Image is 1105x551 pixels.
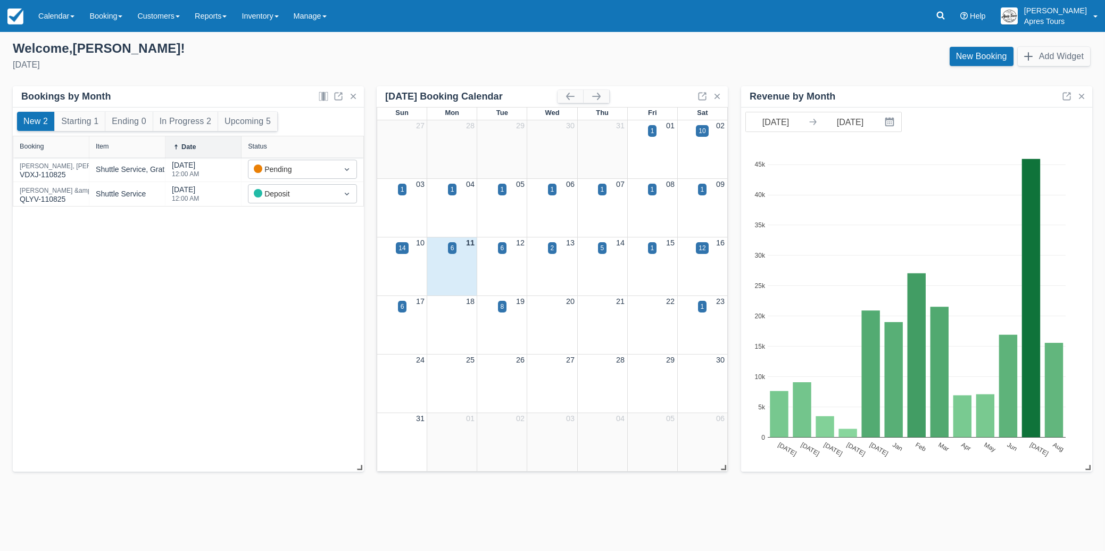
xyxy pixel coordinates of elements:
[601,243,604,253] div: 5
[451,243,454,253] div: 6
[616,121,625,130] a: 31
[254,163,332,175] div: Pending
[616,180,625,188] a: 07
[342,188,352,199] span: Dropdown icon
[566,414,575,423] a: 03
[416,180,425,188] a: 03
[7,9,23,24] img: checkfront-main-nav-mini-logo.png
[1024,16,1087,27] p: Apres Tours
[666,414,675,423] a: 05
[501,302,504,311] div: 8
[716,356,725,364] a: 30
[416,121,425,130] a: 27
[466,121,475,130] a: 28
[342,164,352,175] span: Dropdown icon
[401,302,404,311] div: 6
[218,112,277,131] button: Upcoming 5
[716,297,725,306] a: 23
[616,239,625,247] a: 14
[416,239,425,247] a: 10
[466,239,475,247] a: 11
[17,112,54,131] button: New 2
[545,109,559,117] span: Wed
[666,356,675,364] a: 29
[566,356,575,364] a: 27
[96,164,249,175] div: Shuttle Service, Gratuity, Misc. Shuttle Service
[516,121,525,130] a: 29
[697,109,708,117] span: Sat
[248,143,267,150] div: Status
[880,112,901,131] button: Interact with the calendar and add the check-in date for your trip.
[416,297,425,306] a: 17
[820,112,880,131] input: End Date
[398,243,405,253] div: 14
[716,180,725,188] a: 09
[385,91,558,103] div: [DATE] Booking Calendar
[566,239,575,247] a: 13
[105,112,152,131] button: Ending 0
[596,109,609,117] span: Thu
[516,180,525,188] a: 05
[750,91,835,103] div: Revenue by Month
[566,180,575,188] a: 06
[648,109,657,117] span: Fri
[466,297,475,306] a: 18
[20,192,175,196] a: [PERSON_NAME] &amp; [PERSON_NAME] WeddingQLYV-110825
[566,121,575,130] a: 30
[516,356,525,364] a: 26
[13,40,544,56] div: Welcome , [PERSON_NAME] !
[516,239,525,247] a: 12
[20,163,202,169] div: [PERSON_NAME], [PERSON_NAME] - CIBC Wood Gundy Grp
[960,12,968,20] i: Help
[445,109,459,117] span: Mon
[416,414,425,423] a: 31
[566,297,575,306] a: 20
[96,188,146,200] div: Shuttle Service
[55,112,105,131] button: Starting 1
[20,167,202,172] a: [PERSON_NAME], [PERSON_NAME] - CIBC Wood Gundy GrpVDXJ-110825
[21,91,111,103] div: Bookings by Month
[501,185,504,194] div: 1
[666,121,675,130] a: 01
[666,180,675,188] a: 08
[466,414,475,423] a: 01
[496,109,508,117] span: Tue
[466,356,475,364] a: 25
[601,185,604,194] div: 1
[551,185,554,194] div: 1
[172,184,199,208] div: [DATE]
[20,187,175,205] div: QLYV-110825
[153,112,218,131] button: In Progress 2
[254,188,332,200] div: Deposit
[970,12,986,20] span: Help
[501,243,504,253] div: 6
[395,109,408,117] span: Sun
[466,180,475,188] a: 04
[1024,5,1087,16] p: [PERSON_NAME]
[616,356,625,364] a: 28
[451,185,454,194] div: 1
[401,185,404,194] div: 1
[20,163,202,180] div: VDXJ-110825
[701,302,704,311] div: 1
[20,143,44,150] div: Booking
[181,143,196,151] div: Date
[416,356,425,364] a: 24
[666,239,675,247] a: 15
[616,414,625,423] a: 04
[651,243,654,253] div: 1
[551,243,554,253] div: 2
[172,160,199,184] div: [DATE]
[666,297,675,306] a: 22
[516,297,525,306] a: 19
[716,121,725,130] a: 02
[701,185,704,194] div: 1
[20,187,175,194] div: [PERSON_NAME] &amp; [PERSON_NAME] Wedding
[716,414,725,423] a: 06
[96,143,109,150] div: Item
[516,414,525,423] a: 02
[746,112,805,131] input: Start Date
[651,126,654,136] div: 1
[699,243,705,253] div: 12
[699,126,705,136] div: 10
